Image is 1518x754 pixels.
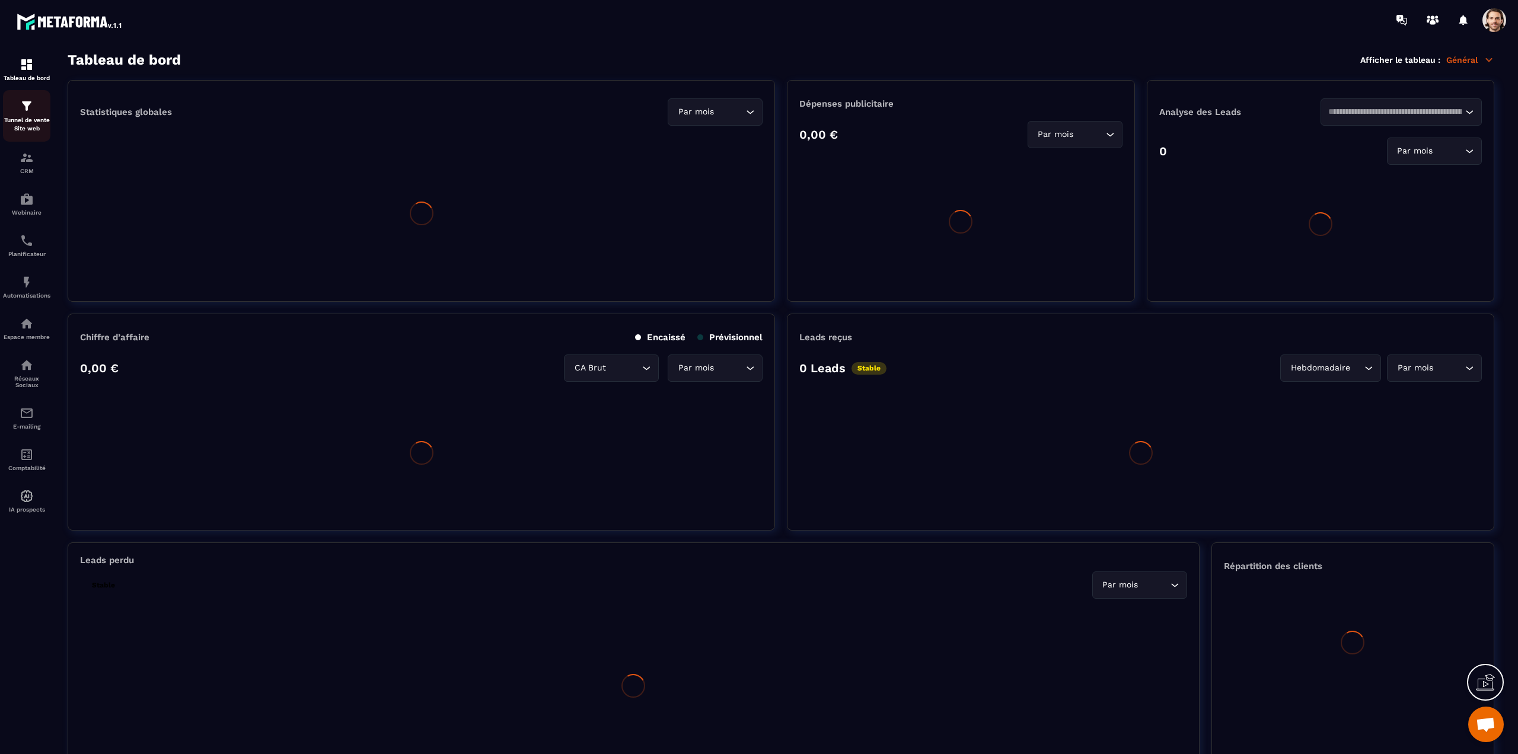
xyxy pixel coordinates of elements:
[799,361,846,375] p: 0 Leads
[1436,145,1462,158] input: Search for option
[3,251,50,257] p: Planificateur
[20,406,34,420] img: email
[1328,106,1462,119] input: Search for option
[3,183,50,225] a: automationsautomationsWebinaire
[20,192,34,206] img: automations
[3,142,50,183] a: formationformationCRM
[1092,571,1187,599] div: Search for option
[799,127,838,142] p: 0,00 €
[3,75,50,81] p: Tableau de bord
[3,506,50,513] p: IA prospects
[20,358,34,372] img: social-network
[1141,579,1168,592] input: Search for option
[668,98,763,126] div: Search for option
[80,332,149,343] p: Chiffre d’affaire
[20,99,34,113] img: formation
[20,448,34,462] img: accountant
[1387,138,1482,165] div: Search for option
[635,332,685,343] p: Encaissé
[716,106,743,119] input: Search for option
[3,49,50,90] a: formationformationTableau de bord
[80,361,119,375] p: 0,00 €
[1159,144,1167,158] p: 0
[1035,128,1076,141] span: Par mois
[17,11,123,32] img: logo
[20,275,34,289] img: automations
[716,362,743,375] input: Search for option
[799,98,1122,109] p: Dépenses publicitaire
[1159,107,1321,117] p: Analyse des Leads
[3,423,50,430] p: E-mailing
[68,52,181,68] h3: Tableau de bord
[852,362,886,375] p: Stable
[564,354,659,382] div: Search for option
[799,332,852,343] p: Leads reçus
[668,354,763,382] div: Search for option
[3,225,50,266] a: schedulerschedulerPlanificateur
[3,375,50,388] p: Réseaux Sociaux
[1028,121,1122,148] div: Search for option
[3,90,50,142] a: formationformationTunnel de vente Site web
[3,334,50,340] p: Espace membre
[1395,145,1436,158] span: Par mois
[20,234,34,248] img: scheduler
[20,57,34,72] img: formation
[697,332,763,343] p: Prévisionnel
[20,151,34,165] img: formation
[1436,362,1462,375] input: Search for option
[1353,362,1361,375] input: Search for option
[86,579,121,592] p: Stable
[80,555,134,565] p: Leads perdu
[3,439,50,480] a: accountantaccountantComptabilité
[1395,362,1436,375] span: Par mois
[1076,128,1103,141] input: Search for option
[1360,55,1440,65] p: Afficher le tableau :
[3,266,50,308] a: automationsautomationsAutomatisations
[572,362,608,375] span: CA Brut
[80,107,172,117] p: Statistiques globales
[3,397,50,439] a: emailemailE-mailing
[675,362,716,375] span: Par mois
[1321,98,1482,126] div: Search for option
[1100,579,1141,592] span: Par mois
[20,317,34,331] img: automations
[1387,354,1482,382] div: Search for option
[1280,354,1381,382] div: Search for option
[1468,707,1504,742] a: Mở cuộc trò chuyện
[1288,362,1353,375] span: Hebdomadaire
[20,489,34,503] img: automations
[1446,55,1494,65] p: Général
[3,465,50,471] p: Comptabilité
[3,116,50,133] p: Tunnel de vente Site web
[3,292,50,299] p: Automatisations
[3,349,50,397] a: social-networksocial-networkRéseaux Sociaux
[1224,561,1482,571] p: Répartition des clients
[608,362,639,375] input: Search for option
[3,168,50,174] p: CRM
[3,209,50,216] p: Webinaire
[3,308,50,349] a: automationsautomationsEspace membre
[675,106,716,119] span: Par mois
